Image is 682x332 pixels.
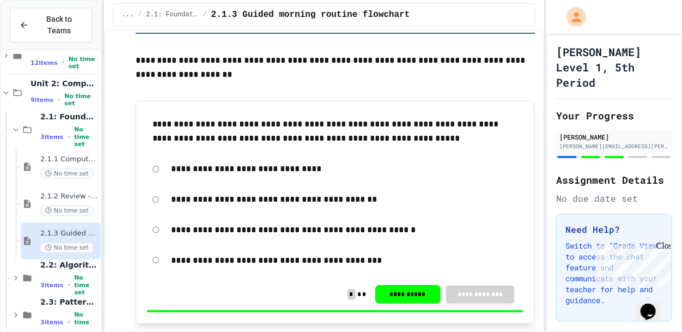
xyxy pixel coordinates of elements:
div: [PERSON_NAME] [559,132,669,142]
span: / [138,10,142,19]
div: No due date set [556,192,672,205]
span: 2.1.3 Guided morning routine flowchart [40,229,99,238]
iframe: chat widget [592,241,671,287]
span: 3 items [40,134,63,141]
span: 2.1.2 Review - Computational Thinking and Problem Solving [40,192,99,201]
span: No time set [74,126,98,148]
span: No time set [40,243,94,253]
span: ... [122,10,134,19]
span: 2.3: Pattern Recognition & Decomposition [40,297,99,307]
span: No time set [74,274,98,296]
span: 3 items [40,282,63,289]
span: Unit 2: Computational Thinking & Problem-Solving [31,79,99,88]
div: Chat with us now!Close [4,4,75,69]
h2: Assignment Details [556,172,672,188]
span: 2.2: Algorithms from Idea to Flowchart [40,260,99,270]
span: 2.1.3 Guided morning routine flowchart [211,8,410,21]
span: 12 items [31,59,58,67]
span: Back to Teams [35,14,83,37]
span: • [68,318,70,327]
span: • [62,58,64,67]
span: • [58,95,60,104]
span: No time set [40,168,94,179]
div: My Account [555,4,589,29]
iframe: chat widget [636,288,671,321]
span: 2.1: Foundations of Computational Thinking [40,112,99,122]
span: No time set [64,93,98,107]
span: • [68,281,70,289]
span: • [68,132,70,141]
span: 2.1.1 Computational Thinking and Problem Solving [40,155,99,164]
span: 3 items [40,319,63,326]
div: [PERSON_NAME][EMAIL_ADDRESS][PERSON_NAME][DOMAIN_NAME] [559,142,669,150]
h3: Need Help? [565,223,663,236]
span: / [203,10,206,19]
span: 9 items [31,96,53,104]
span: No time set [69,56,99,70]
span: 2.1: Foundations of Computational Thinking [146,10,198,19]
span: No time set [40,206,94,216]
p: Switch to "Grade View" to access the chat feature and communicate with your teacher for help and ... [565,240,663,306]
h2: Your Progress [556,108,672,123]
h1: [PERSON_NAME] Level 1, 5th Period [556,44,672,90]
